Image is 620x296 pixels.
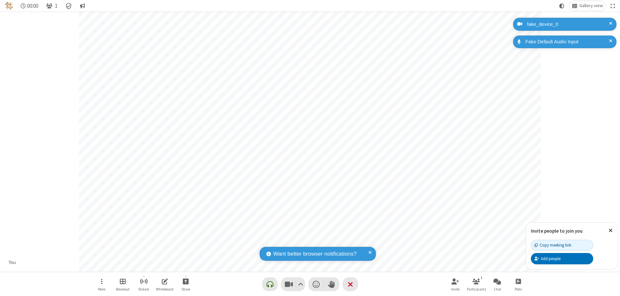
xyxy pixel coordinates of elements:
[92,275,111,293] button: Open menu
[18,1,41,11] div: Timer
[604,223,617,238] button: Close popover
[113,275,132,293] button: Manage Breakout Rooms
[531,228,583,234] label: Invite people to join you
[534,242,571,248] div: Copy meeting link
[569,1,605,11] button: Change layout
[467,275,486,293] button: Open participant list
[134,275,153,293] button: Start streaming
[531,240,593,251] button: Copy meeting link
[281,277,305,291] button: Stop video (⌘+Shift+V)
[156,287,173,291] span: Whiteboard
[479,275,484,280] div: 1
[467,287,486,291] span: Participants
[488,275,507,293] button: Open chat
[557,1,567,11] button: Using system theme
[155,275,174,293] button: Open shared whiteboard
[579,3,603,8] span: Gallery view
[446,275,465,293] button: Invite participants (⌘+Shift+I)
[523,38,612,46] div: Fake Default Audio Input
[6,259,18,266] div: You
[525,21,612,28] div: fake_device_0
[27,3,38,9] span: 00:00
[262,277,278,291] button: Connect your audio
[296,277,305,291] button: Video setting
[98,287,105,291] span: More
[324,277,339,291] button: Raise hand
[451,287,460,291] span: Invite
[531,253,593,264] button: Add people
[515,287,522,291] span: Polls
[273,250,356,258] span: Want better browser notifications?
[55,3,57,9] span: 1
[63,1,75,11] div: Meeting details Encryption enabled
[181,287,190,291] span: Share
[138,287,149,291] span: Stream
[77,1,88,11] button: Conversation
[608,1,618,11] button: Fullscreen
[509,275,528,293] button: Open poll
[116,287,129,291] span: Breakout
[494,287,501,291] span: Chat
[343,277,358,291] button: End or leave meeting
[5,2,13,10] img: QA Selenium DO NOT DELETE OR CHANGE
[176,275,195,293] button: Start sharing
[43,1,60,11] button: Open participant list
[308,277,324,291] button: Send a reaction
